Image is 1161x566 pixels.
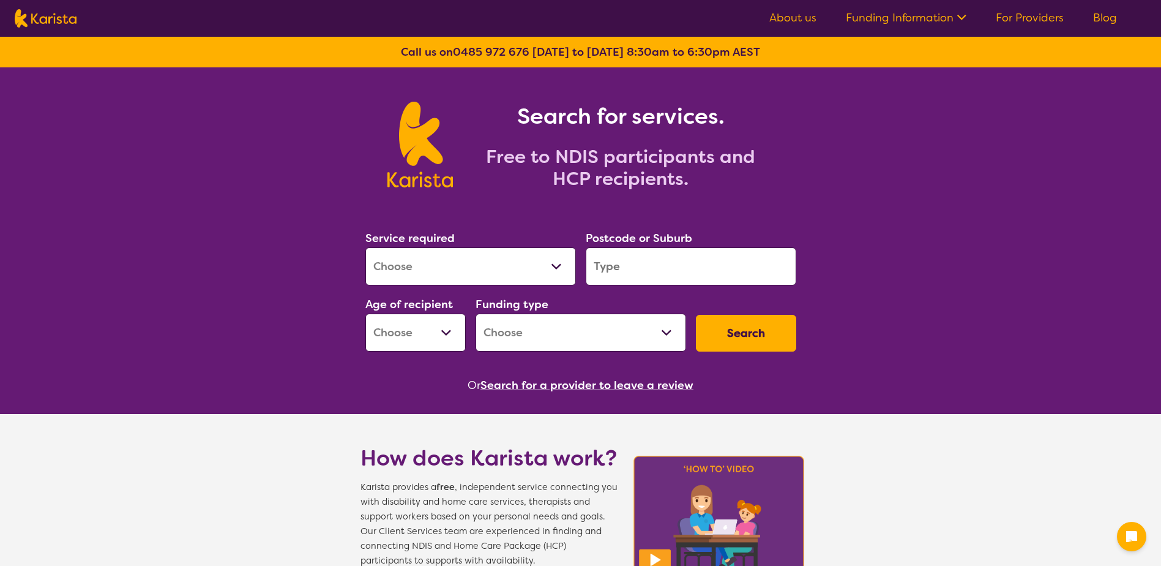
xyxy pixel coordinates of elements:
[586,231,692,246] label: Postcode or Suburb
[468,146,774,190] h2: Free to NDIS participants and HCP recipients.
[453,45,529,59] a: 0485 972 676
[436,481,455,493] b: free
[15,9,77,28] img: Karista logo
[365,297,453,312] label: Age of recipient
[476,297,548,312] label: Funding type
[1093,10,1117,25] a: Blog
[846,10,966,25] a: Funding Information
[696,315,796,352] button: Search
[996,10,1064,25] a: For Providers
[480,376,693,394] button: Search for a provider to leave a review
[360,443,618,473] h1: How does Karista work?
[769,10,816,25] a: About us
[365,231,455,246] label: Service required
[586,247,796,285] input: Type
[401,45,760,59] b: Call us on [DATE] to [DATE] 8:30am to 6:30pm AEST
[387,102,453,187] img: Karista logo
[468,376,480,394] span: Or
[468,102,774,131] h1: Search for services.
